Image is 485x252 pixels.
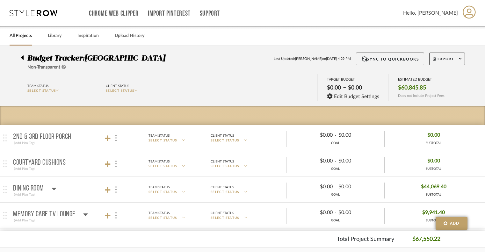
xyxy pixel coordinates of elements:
[148,133,170,139] div: Team Status
[292,182,335,192] div: $0.00
[337,182,379,192] div: $0.00
[27,54,84,62] span: Budget Tracker:
[211,138,239,143] span: SELECT STATUS
[436,217,467,230] button: Add
[286,167,384,171] div: GOAL
[84,54,165,62] span: [GEOGRAPHIC_DATA]
[335,209,337,217] span: -
[335,132,337,139] span: -
[292,208,335,218] div: $0.00
[427,156,440,166] span: $0.00
[148,11,191,16] a: Import Pinterest
[148,159,170,164] div: Team Status
[327,77,380,82] div: TARGET BUDGET
[148,210,170,216] div: Team Status
[326,56,351,62] span: [DATE] 4:29 PM
[27,83,48,89] div: Team Status
[337,156,379,166] div: $0.00
[412,235,440,244] p: $67,550.22
[13,133,71,141] p: 2nd & 3rd Floor Porch
[13,166,36,172] div: (Add Plan Tag)
[322,56,326,62] span: on
[148,190,177,195] span: SELECT STATUS
[286,141,384,146] div: GOAL
[211,159,234,164] div: Client Status
[77,32,99,40] a: Inspiration
[115,212,117,219] img: 3dots-v.svg
[337,235,394,244] p: Total Project Summary
[13,185,44,192] p: Dining Room
[200,11,220,16] a: Support
[13,192,36,198] div: (Add Plan Tag)
[211,216,239,220] span: SELECT STATUS
[292,130,335,140] div: $0.00
[356,53,424,65] button: Sync to QuickBooks
[286,192,384,197] div: GOAL
[3,212,7,219] img: grip.svg
[427,130,440,140] span: $0.00
[13,218,36,223] div: (Add Plan Tag)
[343,84,346,93] span: –
[398,94,445,98] span: Does not include Project Fees
[211,133,234,139] div: Client Status
[89,11,139,16] a: Chrome Web Clipper
[115,161,117,167] img: 3dots-v.svg
[148,164,177,169] span: SELECT STATUS
[286,218,384,223] div: GOAL
[13,159,66,167] p: Courtyard Cushions
[422,208,445,218] span: $9,941.40
[211,210,234,216] div: Client Status
[337,208,379,218] div: $0.00
[346,83,364,93] div: $0.00
[403,9,458,17] span: Hello, [PERSON_NAME]
[422,218,445,223] div: SUBTOTAL
[450,220,460,226] span: Add
[13,140,36,146] div: (Add Plan Tag)
[274,56,295,62] span: Last Updated:
[337,130,379,140] div: $0.00
[27,89,56,92] span: SELECT STATUS
[148,184,170,190] div: Team Status
[211,190,239,195] span: SELECT STATUS
[335,183,337,191] span: -
[3,134,7,141] img: grip.svg
[335,157,337,165] span: -
[27,65,60,69] span: Non-Transparent
[433,57,454,66] span: Export
[398,77,445,82] div: ESTIMATED BUDGET
[426,141,441,146] div: SUBTOTAL
[106,89,134,92] span: SELECT STATUS
[334,94,379,99] span: Edit Budget Settings
[106,83,129,89] div: Client Status
[426,167,441,171] div: SUBTOTAL
[115,186,117,193] img: 3dots-v.svg
[325,83,343,93] div: $0.00
[211,164,239,169] span: SELECT STATUS
[421,192,446,197] div: SUBTOTAL
[115,135,117,141] img: 3dots-v.svg
[295,56,322,62] span: [PERSON_NAME]
[48,32,62,40] a: Library
[398,84,426,91] span: $60,845.85
[115,32,144,40] a: Upload History
[421,182,446,192] span: $44,069.40
[3,160,7,167] img: grip.svg
[148,138,177,143] span: SELECT STATUS
[292,156,335,166] div: $0.00
[13,211,76,218] p: Memory Care TV Lounge
[148,216,177,220] span: SELECT STATUS
[211,184,234,190] div: Client Status
[429,53,465,65] button: Export
[3,186,7,193] img: grip.svg
[10,32,32,40] a: All Projects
